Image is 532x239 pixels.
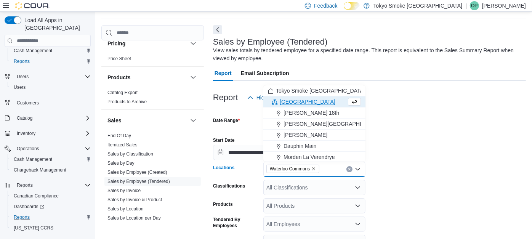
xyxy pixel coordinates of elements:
span: Sales by Invoice & Product [107,197,162,203]
a: Catalog Export [107,90,138,95]
a: Users [11,83,29,92]
span: Customers [17,100,39,106]
input: Dark Mode [344,2,360,10]
span: Canadian Compliance [14,193,59,199]
a: Sales by Invoice [107,188,141,193]
h3: Report [213,93,238,102]
button: [US_STATE] CCRS [8,223,94,233]
span: Reports [11,57,91,66]
span: Sales by Invoice [107,188,141,194]
span: Feedback [314,2,337,10]
input: Press the down key to open a popover containing a calendar. [213,145,286,160]
button: Open list of options [355,221,361,227]
button: Catalog [2,113,94,124]
h3: Sales [107,117,122,124]
span: Waterloo Commons [266,165,319,173]
a: Products to Archive [107,99,147,104]
a: Reports [11,213,33,222]
label: Tendered By Employees [213,217,260,229]
a: Dashboards [11,202,47,211]
label: Classifications [213,183,245,189]
button: Catalog [14,114,35,123]
a: Sales by Classification [107,151,153,157]
span: Chargeback Management [11,165,91,175]
p: | [465,1,467,10]
span: Email Subscription [241,66,289,81]
a: [US_STATE] CCRS [11,223,56,233]
div: Products [101,88,204,109]
span: Catalog [14,114,91,123]
span: Users [14,84,26,90]
span: [PERSON_NAME] [284,131,327,139]
span: Operations [14,144,91,153]
a: Canadian Compliance [11,191,62,201]
label: Start Date [213,137,235,143]
a: Price Sheet [107,56,131,61]
button: Sales [107,117,187,124]
button: Dauphin Main [263,141,365,152]
span: Chargeback Management [14,167,66,173]
h3: Pricing [107,40,125,47]
a: Sales by Location [107,206,144,212]
span: Canadian Compliance [11,191,91,201]
span: Users [14,72,91,81]
a: Sales by Employee (Created) [107,170,167,175]
button: Pricing [189,39,198,48]
span: Washington CCRS [11,223,91,233]
span: Inventory [17,130,35,136]
a: Reports [11,57,33,66]
a: Dashboards [8,201,94,212]
button: [PERSON_NAME][GEOGRAPHIC_DATA] [263,119,365,130]
div: Owen Pfaff [470,1,479,10]
span: Dashboards [11,202,91,211]
button: Products [107,74,187,81]
button: Reports [8,56,94,67]
span: Reports [11,213,91,222]
span: Sales by Location per Day [107,215,161,221]
button: Inventory [2,128,94,139]
a: Itemized Sales [107,142,138,148]
h3: Products [107,74,131,81]
span: Dashboards [14,204,44,210]
span: [PERSON_NAME][GEOGRAPHIC_DATA] [284,120,383,128]
div: View sales totals by tendered employee for a specified date range. This report is equivalent to t... [213,47,522,63]
img: Cova [15,2,50,10]
span: Dauphin Main [284,142,316,150]
span: Price Sheet [107,56,131,62]
button: Open list of options [355,184,361,191]
span: Report [215,66,232,81]
span: Load All Apps in [GEOGRAPHIC_DATA] [21,16,91,32]
a: End Of Day [107,133,131,138]
p: Tokyo Smoke [GEOGRAPHIC_DATA] [373,1,463,10]
label: Date Range [213,117,240,124]
button: Users [8,82,94,93]
span: Inventory [14,129,91,138]
button: Canadian Compliance [8,191,94,201]
button: [PERSON_NAME] [263,130,365,141]
button: Reports [2,180,94,191]
span: End Of Day [107,133,131,139]
span: [GEOGRAPHIC_DATA] [280,98,335,106]
button: Hide Parameters [244,90,300,105]
span: Itemized Sales [107,142,138,148]
button: Clear input [346,166,353,172]
button: Cash Management [8,45,94,56]
span: Waterloo Commons [270,165,310,173]
span: Cash Management [14,156,52,162]
label: Products [213,201,233,207]
a: Customers [14,98,42,107]
span: Cash Management [14,48,52,54]
span: Tokyo Smoke [GEOGRAPHIC_DATA] [276,87,365,95]
button: Users [14,72,32,81]
span: Reports [14,214,30,220]
span: [US_STATE] CCRS [14,225,53,231]
button: Reports [8,212,94,223]
button: [GEOGRAPHIC_DATA] [263,96,365,107]
a: Cash Management [11,155,55,164]
label: Locations [213,165,235,171]
span: OP [471,1,478,10]
button: Operations [14,144,42,153]
span: Catalog [17,115,32,121]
